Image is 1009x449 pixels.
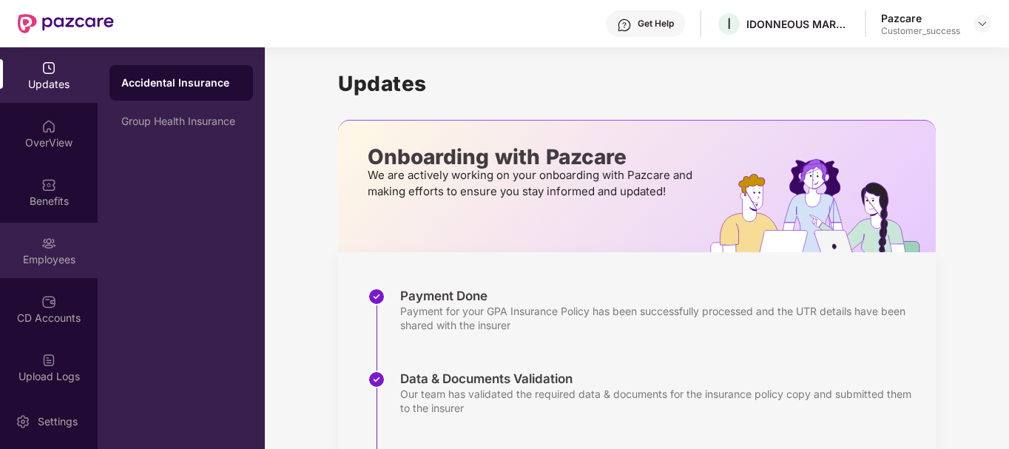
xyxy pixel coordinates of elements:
[746,17,850,31] div: IDONNEOUS MARKETING SERVICES PRIVATE LIMITED ( [GEOGRAPHIC_DATA])
[41,119,56,134] img: svg+xml;base64,PHN2ZyBpZD0iSG9tZSIgeG1sbnM9Imh0dHA6Ly93d3cudzMub3JnLzIwMDAvc3ZnIiB3aWR0aD0iMjAiIG...
[368,288,385,305] img: svg+xml;base64,PHN2ZyBpZD0iU3RlcC1Eb25lLTMyeDMyIiB4bWxucz0iaHR0cDovL3d3dy53My5vcmcvMjAwMC9zdmciIH...
[881,25,960,37] div: Customer_success
[121,75,241,90] div: Accidental Insurance
[33,414,82,429] div: Settings
[400,288,921,304] div: Payment Done
[400,371,921,387] div: Data & Documents Validation
[41,294,56,309] img: svg+xml;base64,PHN2ZyBpZD0iQ0RfQWNjb3VudHMiIGRhdGEtbmFtZT0iQ0QgQWNjb3VudHMiIHhtbG5zPSJodHRwOi8vd3...
[368,167,697,200] p: We are actively working on your onboarding with Pazcare and making efforts to ensure you stay inf...
[400,304,921,332] div: Payment for your GPA Insurance Policy has been successfully processed and the UTR details have be...
[121,115,241,127] div: Group Health Insurance
[881,11,960,25] div: Pazcare
[41,178,56,192] img: svg+xml;base64,PHN2ZyBpZD0iQmVuZWZpdHMiIHhtbG5zPSJodHRwOi8vd3d3LnczLm9yZy8yMDAwL3N2ZyIgd2lkdGg9Ij...
[41,236,56,251] img: svg+xml;base64,PHN2ZyBpZD0iRW1wbG95ZWVzIiB4bWxucz0iaHR0cDovL3d3dy53My5vcmcvMjAwMC9zdmciIHdpZHRoPS...
[727,15,731,33] span: I
[41,61,56,75] img: svg+xml;base64,PHN2ZyBpZD0iVXBkYXRlZCIgeG1sbnM9Imh0dHA6Ly93d3cudzMub3JnLzIwMDAvc3ZnIiB3aWR0aD0iMj...
[18,14,114,33] img: New Pazcare Logo
[368,371,385,388] img: svg+xml;base64,PHN2ZyBpZD0iU3RlcC1Eb25lLTMyeDMyIiB4bWxucz0iaHR0cDovL3d3dy53My5vcmcvMjAwMC9zdmciIH...
[41,353,56,368] img: svg+xml;base64,PHN2ZyBpZD0iVXBsb2FkX0xvZ3MiIGRhdGEtbmFtZT0iVXBsb2FkIExvZ3MiIHhtbG5zPSJodHRwOi8vd3...
[368,150,697,163] p: Onboarding with Pazcare
[710,159,936,252] img: hrOnboarding
[400,387,921,415] div: Our team has validated the required data & documents for the insurance policy copy and submitted ...
[638,18,674,30] div: Get Help
[338,71,936,96] h1: Updates
[976,18,988,30] img: svg+xml;base64,PHN2ZyBpZD0iRHJvcGRvd24tMzJ4MzIiIHhtbG5zPSJodHRwOi8vd3d3LnczLm9yZy8yMDAwL3N2ZyIgd2...
[617,18,632,33] img: svg+xml;base64,PHN2ZyBpZD0iSGVscC0zMngzMiIgeG1sbnM9Imh0dHA6Ly93d3cudzMub3JnLzIwMDAvc3ZnIiB3aWR0aD...
[16,414,30,429] img: svg+xml;base64,PHN2ZyBpZD0iU2V0dGluZy0yMHgyMCIgeG1sbnM9Imh0dHA6Ly93d3cudzMub3JnLzIwMDAvc3ZnIiB3aW...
